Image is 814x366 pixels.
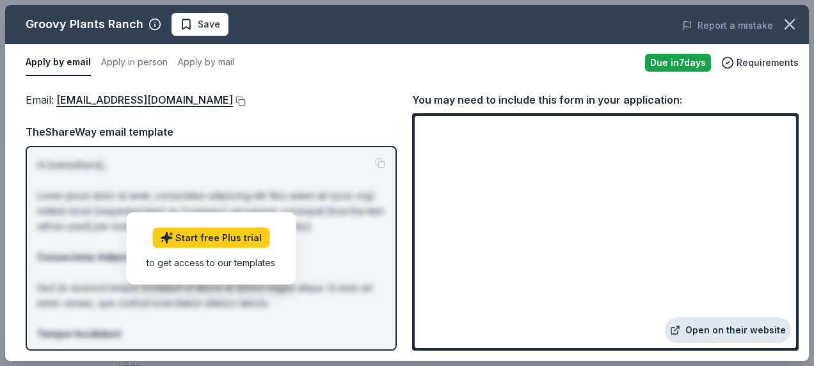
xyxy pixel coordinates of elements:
[172,13,228,36] button: Save
[26,49,91,76] button: Apply by email
[152,227,269,248] a: Start free Plus trial
[147,255,275,269] div: to get access to our templates
[721,55,799,70] button: Requirements
[26,14,143,35] div: Groovy Plants Ranch
[37,328,121,339] strong: Tempor Incididunt
[737,55,799,70] span: Requirements
[198,17,220,32] span: Save
[56,91,233,108] a: [EMAIL_ADDRESS][DOMAIN_NAME]
[26,123,397,140] div: TheShareWay email template
[665,317,791,343] a: Open on their website
[682,18,773,33] button: Report a mistake
[412,91,799,108] div: You may need to include this form in your application:
[37,251,147,262] strong: Consectetur Adipiscing
[645,54,711,72] div: Due in 7 days
[101,49,168,76] button: Apply in person
[26,93,233,106] span: Email :
[178,49,234,76] button: Apply by mail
